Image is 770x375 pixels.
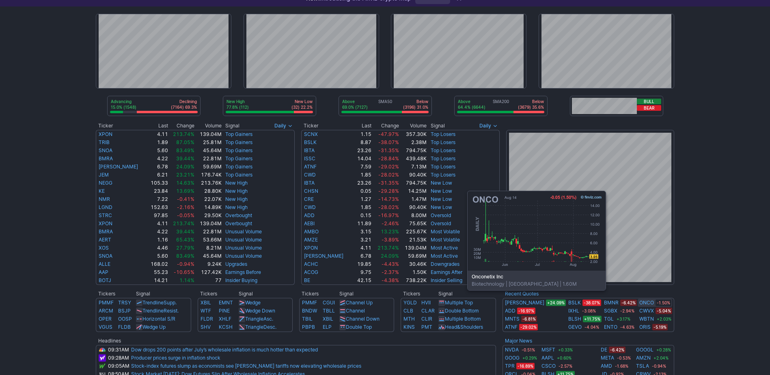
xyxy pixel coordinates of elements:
a: GOOG [505,354,520,362]
a: Unusual Volume [225,253,262,259]
a: LGND [99,204,112,210]
span: 213.74% [173,131,194,137]
a: ENTO [604,323,617,331]
td: 8.00M [399,211,427,220]
p: (7164) 69.3% [171,104,197,110]
div: SMA50 [341,99,429,111]
a: Wedge Up [142,324,166,330]
span: -38.07% [378,139,399,145]
a: XHLF [219,316,231,322]
a: EMNT [219,300,233,306]
a: MNTS [505,315,520,323]
a: BMRA [99,228,113,235]
td: 139.04M [195,130,222,138]
a: Top Losers [431,155,455,162]
td: 1.47M [399,195,427,203]
span: -14.73% [378,196,399,202]
a: KINS [403,324,415,330]
span: Signal [431,123,445,129]
a: AMZN [636,354,651,362]
span: Desc. [263,324,276,330]
span: Signal [225,123,239,129]
span: Trendline [142,300,164,306]
a: AERT [99,237,111,243]
a: TrendlineSupp. [142,300,177,306]
a: HVII [421,300,431,306]
p: Above [458,99,485,104]
p: 69.0% (7127) [342,104,368,110]
a: PINE [219,308,230,314]
p: 15.0% (1548) [111,104,136,110]
a: VGUS [99,324,112,330]
span: Daily [479,122,491,130]
a: NVDA [505,346,519,354]
td: 4.11 [147,130,168,138]
td: 2.38M [399,138,427,147]
td: 3.15 [353,228,371,236]
a: MTH [403,316,415,322]
a: XPON [99,131,112,137]
a: Head&Shoulders [445,324,483,330]
span: Trendline [142,308,164,314]
a: XBIL [323,316,333,322]
td: 45.64M [195,252,222,260]
a: AMZE [304,237,318,243]
p: Below [403,99,428,104]
a: IBTA [304,180,315,186]
td: 23.26 [353,147,371,155]
a: Top Gainers [225,131,252,137]
a: New High [225,204,248,210]
a: TriangleDesc. [245,324,276,330]
a: Oversold [431,212,451,218]
a: BSLK [568,299,581,307]
a: Earnings After [431,269,462,275]
span: 39.44% [176,228,194,235]
a: WBTN [639,315,654,323]
td: 139.04M [195,220,222,228]
button: Bull [637,99,661,104]
a: CSCO [541,362,556,370]
th: Ticker [301,122,354,130]
td: 794.75K [399,147,427,155]
a: KCSH [219,324,233,330]
td: 23.26 [353,179,371,187]
td: 6.78 [353,252,371,260]
a: Oversold [431,220,451,226]
a: Recent Quotes [505,291,539,297]
td: 0.15 [353,211,371,220]
span: -28.02% [378,172,399,178]
a: ORIS [639,323,651,331]
a: ACHC [304,261,318,267]
a: Major News [505,338,532,344]
a: AMD [601,362,612,370]
a: AMBO [304,228,319,235]
a: ADD [505,307,515,315]
a: IBTA [304,147,315,153]
span: -28.84% [378,155,399,162]
a: Upgrades [225,261,247,267]
span: Asc. [263,316,273,322]
span: 39.44% [176,155,194,162]
td: 4.22 [147,155,168,163]
a: ADD [304,212,315,218]
a: Overbought [225,212,252,218]
a: TRIB [99,139,110,145]
td: 6.21 [147,171,168,179]
span: -28.02% [378,204,399,210]
td: 7.13M [399,163,427,171]
a: AEBI [304,220,315,226]
a: PMMF [99,300,114,306]
td: 225.67K [399,228,427,236]
td: 1.16 [147,236,168,244]
a: New High [225,196,248,202]
p: (3196) 31.0% [403,104,428,110]
a: SCNX [304,131,318,137]
a: NMR [99,196,110,202]
a: AAPL [541,354,554,362]
td: 59.69M [399,252,427,260]
p: New Low [291,99,313,104]
a: Top Gainers [225,172,252,178]
a: [PERSON_NAME] [505,299,544,307]
a: TRSY [118,300,131,306]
